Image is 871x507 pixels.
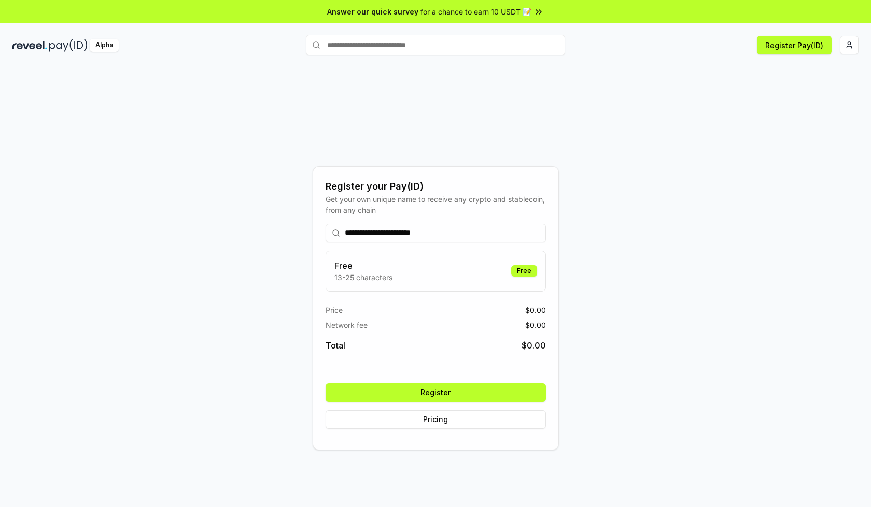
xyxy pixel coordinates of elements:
button: Register Pay(ID) [757,36,832,54]
div: Free [511,265,537,277]
span: $ 0.00 [522,339,546,352]
span: $ 0.00 [525,305,546,315]
button: Register [326,383,546,402]
span: Answer our quick survey [327,6,418,17]
div: Register your Pay(ID) [326,179,546,194]
div: Alpha [90,39,119,52]
span: for a chance to earn 10 USDT 📝 [420,6,531,17]
img: pay_id [49,39,88,52]
img: reveel_dark [12,39,47,52]
span: Network fee [326,320,368,330]
span: Price [326,305,343,315]
span: $ 0.00 [525,320,546,330]
button: Pricing [326,410,546,429]
div: Get your own unique name to receive any crypto and stablecoin, from any chain [326,194,546,215]
h3: Free [334,259,392,272]
span: Total [326,339,345,352]
p: 13-25 characters [334,272,392,283]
